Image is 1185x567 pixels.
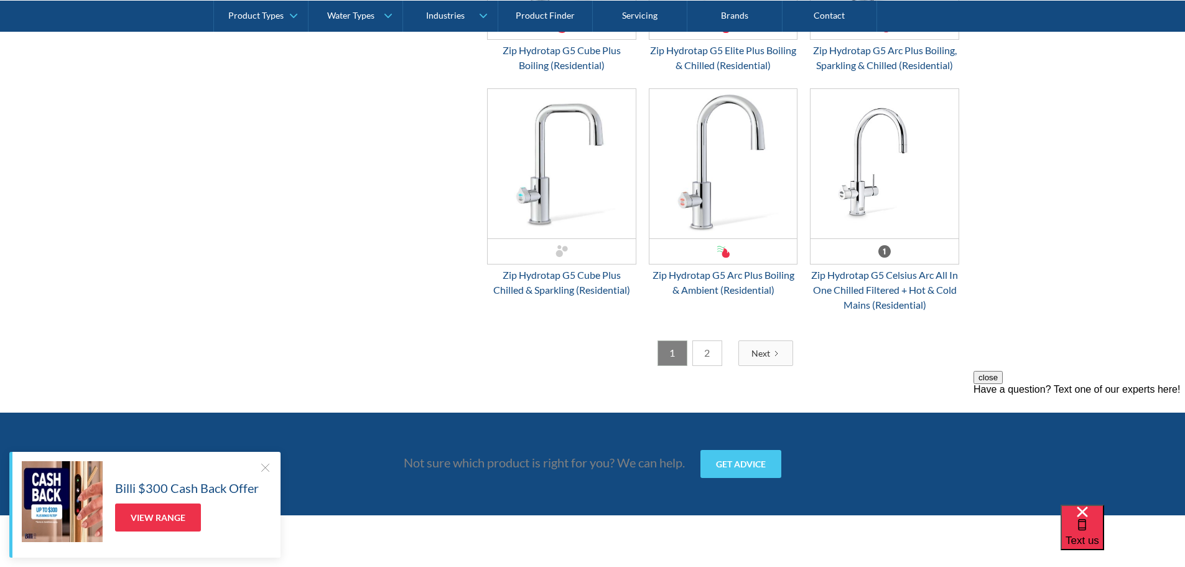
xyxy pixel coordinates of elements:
[115,504,201,532] a: View Range
[700,450,781,478] a: Get advice
[327,10,374,21] div: Water Types
[488,89,636,238] img: Zip Hydrotap G5 Cube Plus Chilled & Sparkling (Residential)
[649,268,798,298] div: Zip Hydrotap G5 Arc Plus Boiling & Ambient (Residential)
[115,479,259,497] h5: Billi $300 Cash Back Offer
[487,268,636,298] div: Zip Hydrotap G5 Cube Plus Chilled & Sparkling (Residential)
[810,268,959,312] div: Zip Hydrotap G5 Celsius Arc All In One Chilled Filtered + Hot & Cold Mains (Residential)
[22,461,103,542] img: Billi $300 Cash Back Offer
[649,88,798,298] a: Zip Hydrotap G5 Arc Plus Boiling & Ambient (Residential)Zip Hydrotap G5 Arc Plus Boiling & Ambien...
[487,340,960,366] div: List
[1061,505,1185,567] iframe: podium webchat widget bubble
[228,10,284,21] div: Product Types
[974,371,1185,520] iframe: podium webchat widget prompt
[738,340,793,366] a: Next Page
[751,347,770,360] div: Next
[810,43,959,73] div: Zip Hydrotap G5 Arc Plus Boiling, Sparkling & Chilled (Residential)
[810,88,959,312] a: Zip Hydrotap G5 Celsius Arc All In One Chilled Filtered + Hot & Cold Mains (Residential)Zip Hydro...
[811,89,959,238] img: Zip Hydrotap G5 Celsius Arc All In One Chilled Filtered + Hot & Cold Mains (Residential)
[692,340,722,366] a: 2
[487,43,636,73] div: Zip Hydrotap G5 Cube Plus Boiling (Residential)
[404,453,685,472] p: Not sure which product is right for you? We can help.
[487,88,636,298] a: Zip Hydrotap G5 Cube Plus Chilled & Sparkling (Residential)Zip Hydrotap G5 Cube Plus Chilled & Sp...
[658,340,687,366] a: 1
[649,89,797,238] img: Zip Hydrotap G5 Arc Plus Boiling & Ambient (Residential)
[649,43,798,73] div: Zip Hydrotap G5 Elite Plus Boiling & Chilled (Residential)
[426,10,465,21] div: Industries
